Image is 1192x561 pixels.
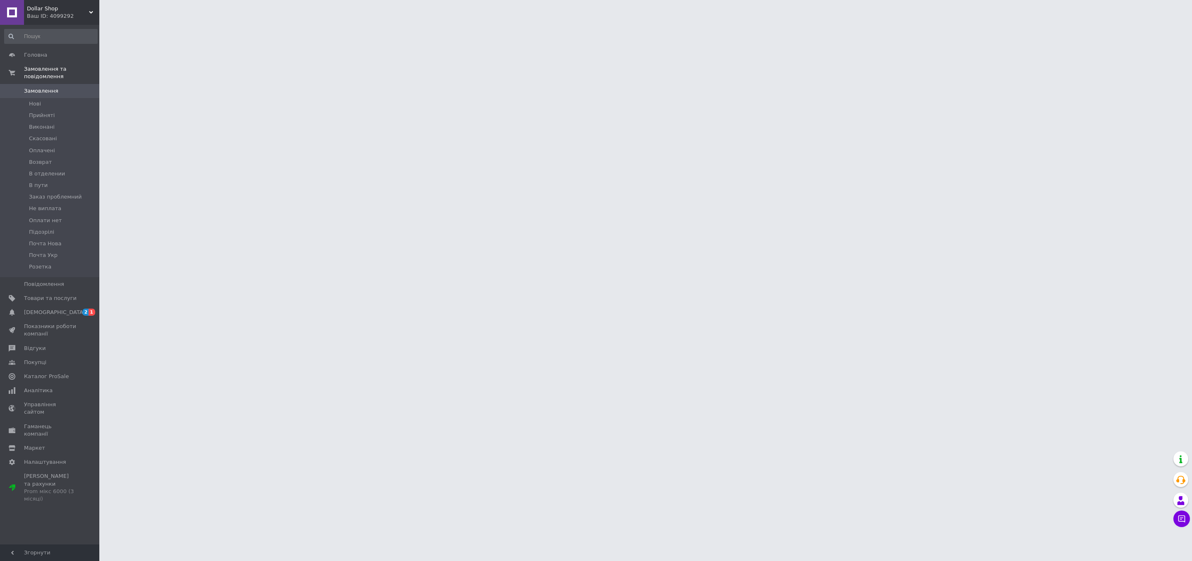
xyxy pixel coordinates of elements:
[24,345,46,352] span: Відгуки
[89,309,95,316] span: 1
[29,158,52,166] span: Возврат
[24,472,77,503] span: [PERSON_NAME] та рахунки
[24,51,47,59] span: Головна
[24,295,77,302] span: Товари та послуги
[29,205,61,212] span: Не виплата
[24,65,99,80] span: Замовлення та повідомлення
[29,182,48,189] span: В пути
[29,228,54,236] span: Підозрілі
[24,373,69,380] span: Каталог ProSale
[29,123,55,131] span: Виконані
[24,359,46,366] span: Покупці
[24,387,53,394] span: Аналітика
[24,401,77,416] span: Управління сайтом
[27,12,99,20] div: Ваш ID: 4099292
[29,112,55,119] span: Прийняті
[29,135,57,142] span: Скасовані
[4,29,98,44] input: Пошук
[24,323,77,338] span: Показники роботи компанії
[24,488,77,503] div: Prom мікс 6000 (3 місяці)
[24,87,58,95] span: Замовлення
[24,309,85,316] span: [DEMOGRAPHIC_DATA]
[24,444,45,452] span: Маркет
[29,147,55,154] span: Оплачені
[29,170,65,177] span: В отделении
[24,458,66,466] span: Налаштування
[29,100,41,108] span: Нові
[29,240,61,247] span: Почта Нова
[29,217,62,224] span: Оплати нет
[29,263,51,271] span: Розетка
[24,280,64,288] span: Повідомлення
[29,193,82,201] span: Заказ проблемний
[1173,511,1190,527] button: Чат з покупцем
[82,309,89,316] span: 2
[27,5,89,12] span: Dollar Shop
[24,423,77,438] span: Гаманець компанії
[29,252,58,259] span: Почта Укр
